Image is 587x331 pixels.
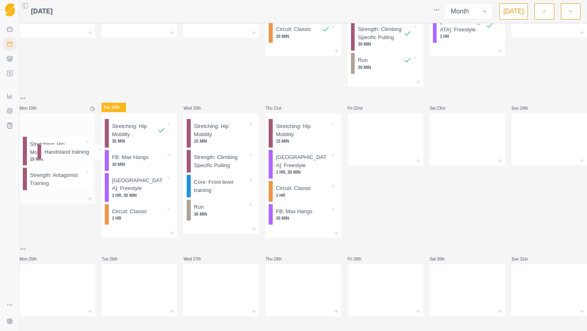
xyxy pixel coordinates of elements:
[348,256,372,262] p: Fri 29th
[183,256,208,262] p: Wed 27th
[31,7,53,16] span: [DATE]
[512,256,536,262] p: Sun 31st
[499,3,528,20] button: [DATE]
[3,315,16,328] button: Settings
[265,105,290,111] p: Thu 21st
[265,256,290,262] p: Thu 28th
[183,105,208,111] p: Wed 20th
[3,3,16,16] a: Logo
[512,105,536,111] p: Sun 24th
[348,105,372,111] p: Fri 22nd
[102,256,126,262] p: Tue 26th
[102,103,126,112] p: Tue 19th
[5,3,15,17] img: Logo
[430,256,454,262] p: Sat 30th
[20,105,44,111] p: Mon 18th
[430,105,454,111] p: Sat 23rd
[20,256,44,262] p: Mon 25th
